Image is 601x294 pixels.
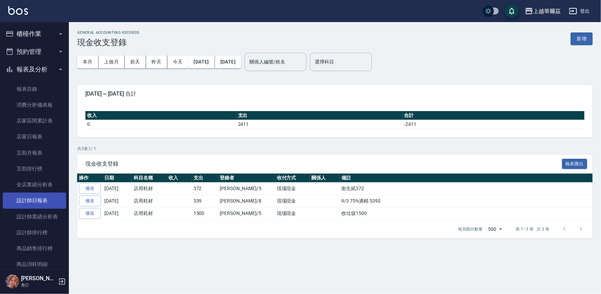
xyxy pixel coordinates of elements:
td: 店用耗材 [132,207,167,219]
button: 昨天 [146,56,167,68]
td: [DATE] [103,207,132,219]
td: [DATE] [103,183,132,195]
a: 設計師業績分析表 [3,209,66,225]
button: save [505,4,519,18]
a: 店家日報表 [3,129,66,145]
td: 539 [192,195,218,207]
p: 每頁顯示數量 [458,226,483,232]
a: 設計師排行榜 [3,225,66,241]
td: 衛生紙372 [340,183,593,195]
td: 9/3 75%酒精 539$ [340,195,593,207]
a: 消費分析儀表板 [3,97,66,113]
td: 現場現金 [275,183,310,195]
h2: GENERAL ACCOUNTING RECORDS [77,30,140,35]
th: 日期 [103,174,132,183]
td: 1500 [192,207,218,219]
td: [PERSON_NAME]/8 [218,195,275,207]
th: 收付方式 [275,174,310,183]
td: 收垃圾1500 [340,207,593,219]
button: [DATE] [215,56,241,68]
th: 支出 [192,174,218,183]
td: 店用耗材 [132,183,167,195]
a: 商品消耗明細 [3,256,66,272]
div: 500 [486,220,505,238]
a: 報表目錄 [3,81,66,97]
td: [DATE] [103,195,132,207]
td: [PERSON_NAME]/5 [218,183,275,195]
a: 修改 [79,196,101,206]
img: Person [6,275,19,288]
button: 上個月 [99,56,125,68]
th: 支出 [236,111,403,120]
button: 報表匯出 [562,159,588,169]
th: 操作 [77,174,103,183]
th: 收入 [85,111,236,120]
a: 修改 [79,183,101,194]
p: 共 3 筆, 1 / 1 [77,146,593,152]
a: 報表匯出 [562,160,588,167]
a: 全店業績分析表 [3,177,66,193]
div: 上越華爾茲 [533,7,561,16]
button: 上越華爾茲 [522,4,563,18]
span: [DATE] ~ [DATE] 合計 [85,90,584,97]
th: 科目名稱 [132,174,167,183]
a: 修改 [79,208,101,219]
td: 372 [192,183,218,195]
a: 互助排行榜 [3,161,66,177]
button: 前天 [125,56,146,68]
h3: 現金收支登錄 [77,38,140,47]
th: 備註 [340,174,593,183]
img: Logo [8,6,28,15]
button: 今天 [167,56,188,68]
p: 會計 [21,282,56,288]
td: 0 [85,120,236,129]
button: 預約管理 [3,43,66,61]
p: 第 1–3 筆 共 3 筆 [516,226,549,232]
button: [DATE] [188,56,215,68]
td: 店用耗材 [132,195,167,207]
button: 櫃檯作業 [3,25,66,43]
td: [PERSON_NAME]/5 [218,207,275,219]
button: 報表及分析 [3,60,66,78]
a: 互助月報表 [3,145,66,161]
a: 新增 [571,35,593,42]
td: 2411 [236,120,403,129]
button: 新增 [571,32,593,45]
td: -2411 [403,120,584,129]
th: 關係人 [310,174,340,183]
button: 本月 [77,56,99,68]
td: 現場現金 [275,207,310,219]
button: 登出 [566,5,593,18]
a: 商品銷售排行榜 [3,241,66,256]
h5: [PERSON_NAME] [21,275,56,282]
th: 收入 [167,174,192,183]
span: 現金收支登錄 [85,160,562,167]
td: 現場現金 [275,195,310,207]
th: 登錄者 [218,174,275,183]
a: 店家區間累計表 [3,113,66,129]
a: 設計師日報表 [3,193,66,208]
th: 合計 [403,111,584,120]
